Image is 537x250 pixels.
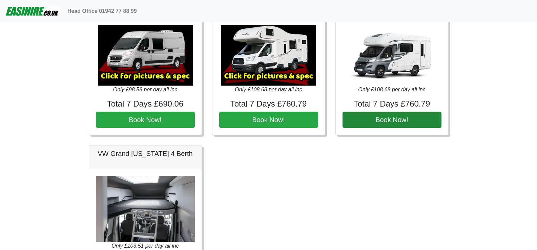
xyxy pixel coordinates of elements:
[219,112,318,128] button: Book Now!
[67,8,137,14] b: Head Office 01942 77 88 99
[96,99,195,109] h4: Total 7 Days £690.06
[358,87,425,92] i: Only £108.68 per day all inc
[219,99,318,109] h4: Total 7 Days £760.79
[96,150,195,158] h5: VW Grand [US_STATE] 4 Berth
[235,87,302,92] i: Only £108.68 per day all inc
[111,243,179,249] i: Only £103.51 per day all inc
[98,25,193,86] img: Auto-Trail Expedition 67 - 4 Berth (Shower+Toilet)
[96,176,195,242] img: VW Grand California 4 Berth
[345,25,439,86] img: Auto-trail Imala 615 - 4 Berth
[113,87,177,92] i: Only £98.58 per day all inc
[5,4,59,18] img: easihire_logo_small.png
[96,112,195,128] button: Book Now!
[343,99,441,109] h4: Total 7 Days £760.79
[343,112,441,128] button: Book Now!
[221,25,316,86] img: Ford Zefiro 675 - 6 Berth (Shower+Toilet)
[65,4,140,18] a: Head Office 01942 77 88 99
